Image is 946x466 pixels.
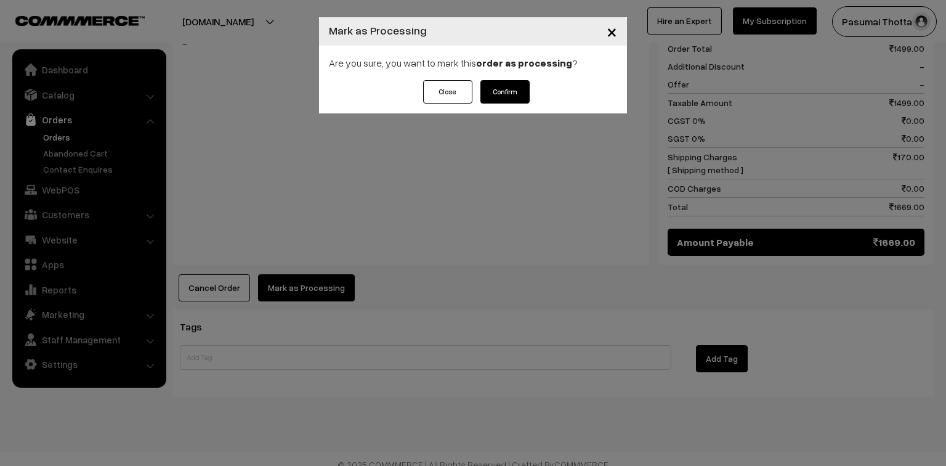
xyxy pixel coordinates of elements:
div: Are you sure, you want to mark this ? [319,46,627,80]
button: Close [597,12,627,51]
button: Close [423,80,472,104]
h4: Mark as Processing [329,22,427,39]
span: × [607,20,617,43]
button: Confirm [480,80,530,104]
strong: order as processing [476,57,572,69]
